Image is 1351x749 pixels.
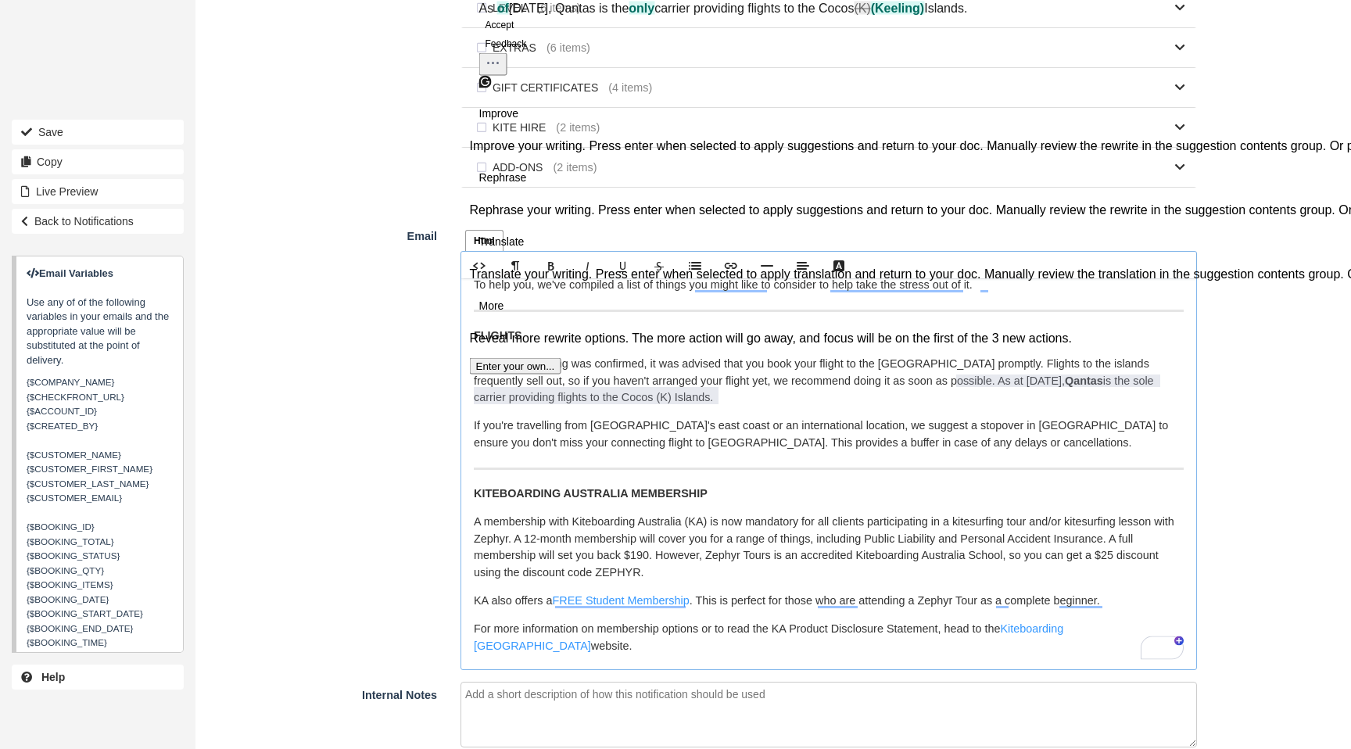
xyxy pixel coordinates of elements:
[41,671,65,683] b: Help
[27,267,113,279] strong: Email Variables
[474,622,1063,652] a: Kiteboarding [GEOGRAPHIC_DATA]
[12,120,184,145] button: Save
[474,621,1184,654] p: For more information on membership options or to read the KA Product Disclosure Statement, head t...
[12,179,184,204] button: Live Preview
[195,223,449,245] label: Email
[12,665,184,690] a: Help
[195,682,449,704] label: Internal Notes
[465,230,503,252] a: Html
[12,209,184,234] a: Back to Notifications
[474,593,1184,610] p: KA also offers a . This is perfect for those who are attending a Zephyr Tour as a complete beginner.
[474,356,1184,407] p: Once your booking was confirmed, it was advised that you book your flight to the [GEOGRAPHIC_DATA...
[461,253,497,278] a: HTML
[461,278,1196,669] div: To enrich screen reader interactions, please activate Accessibility in Grammarly extension settings
[27,450,152,504] span: {$CUSTOMER_NAME} {$CUSTOMER_FIRST_NAME} {$CUSTOMER_LAST_NAME} {$CUSTOMER_EMAIL}
[12,149,184,174] a: Copy
[474,487,708,500] strong: KITEBOARDING AUSTRALIA MEMBERSHIP
[553,594,690,607] a: FREE Student Membership
[27,267,173,368] p: Use any of of the following variables in your emails and the appropriate value will be substitute...
[474,514,1184,581] p: A membership with Kiteboarding Australia (KA) is now mandatory for all clients participating in a...
[474,418,1184,451] p: If you're travelling from [GEOGRAPHIC_DATA]'s east coast or an international location, we suggest...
